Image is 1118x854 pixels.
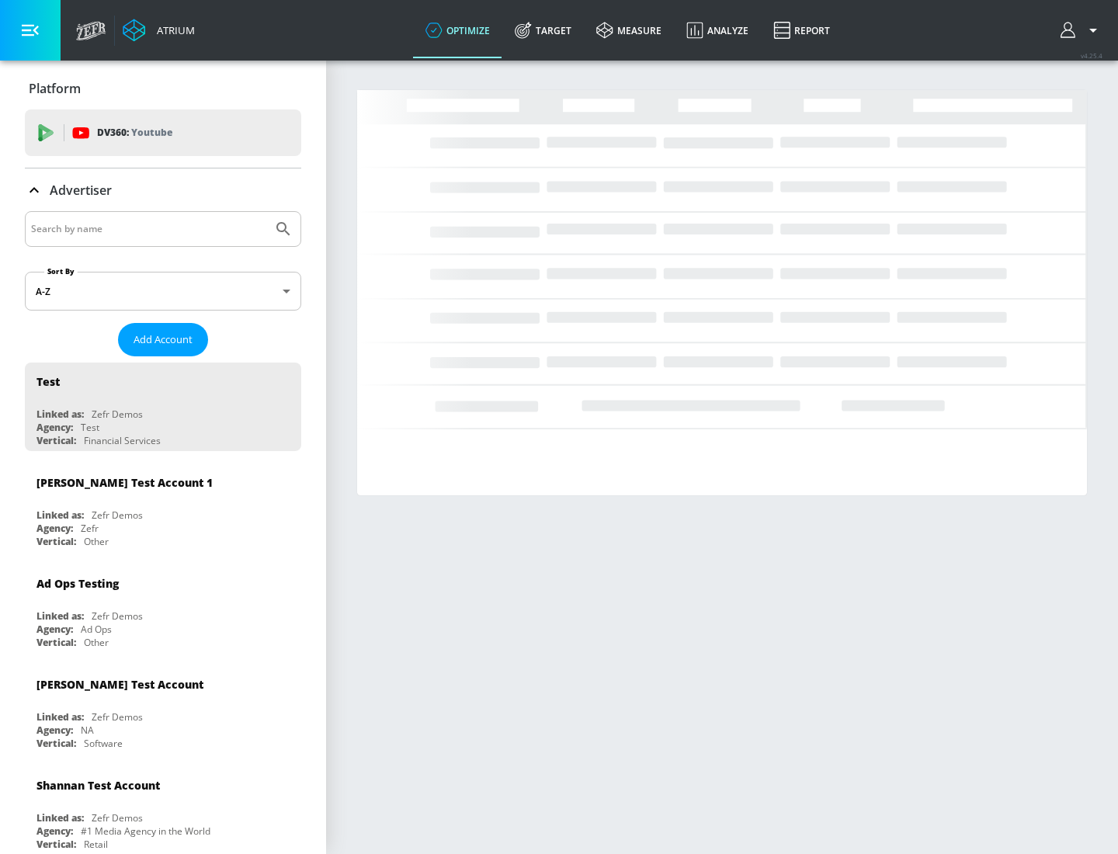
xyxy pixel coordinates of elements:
div: [PERSON_NAME] Test AccountLinked as:Zefr DemosAgency:NAVertical:Software [25,665,301,754]
div: Zefr Demos [92,710,143,724]
div: Linked as: [36,509,84,522]
a: Target [502,2,584,58]
a: Atrium [123,19,195,42]
span: v 4.25.4 [1081,51,1102,60]
a: Analyze [674,2,761,58]
div: Vertical: [36,434,76,447]
div: Agency: [36,421,73,434]
button: Add Account [118,323,208,356]
div: Ad Ops [81,623,112,636]
div: Zefr [81,522,99,535]
div: #1 Media Agency in the World [81,824,210,838]
div: Ad Ops Testing [36,576,119,591]
div: [PERSON_NAME] Test Account 1Linked as:Zefr DemosAgency:ZefrVertical:Other [25,463,301,552]
div: Atrium [151,23,195,37]
div: Linked as: [36,408,84,421]
div: Test [36,374,60,389]
div: Platform [25,67,301,110]
div: Software [84,737,123,750]
div: NA [81,724,94,737]
div: TestLinked as:Zefr DemosAgency:TestVertical:Financial Services [25,363,301,451]
p: Youtube [131,124,172,141]
div: Ad Ops TestingLinked as:Zefr DemosAgency:Ad OpsVertical:Other [25,564,301,653]
div: Vertical: [36,737,76,750]
a: measure [584,2,674,58]
div: Linked as: [36,811,84,824]
p: Advertiser [50,182,112,199]
div: Advertiser [25,168,301,212]
div: Zefr Demos [92,408,143,421]
div: Zefr Demos [92,609,143,623]
div: Other [84,535,109,548]
div: Retail [84,838,108,851]
div: [PERSON_NAME] Test Account [36,677,203,692]
div: Linked as: [36,710,84,724]
div: Agency: [36,623,73,636]
label: Sort By [44,266,78,276]
div: Vertical: [36,535,76,548]
span: Add Account [134,331,193,349]
div: A-Z [25,272,301,311]
div: Financial Services [84,434,161,447]
div: Agency: [36,522,73,535]
div: Shannan Test Account [36,778,160,793]
p: DV360: [97,124,172,141]
input: Search by name [31,219,266,239]
p: Platform [29,80,81,97]
div: Zefr Demos [92,811,143,824]
div: Test [81,421,99,434]
div: Vertical: [36,636,76,649]
div: Vertical: [36,838,76,851]
div: Agency: [36,724,73,737]
div: DV360: Youtube [25,109,301,156]
a: optimize [413,2,502,58]
div: Other [84,636,109,649]
div: Agency: [36,824,73,838]
div: [PERSON_NAME] Test Account 1 [36,475,213,490]
div: Zefr Demos [92,509,143,522]
div: Linked as: [36,609,84,623]
a: Report [761,2,842,58]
